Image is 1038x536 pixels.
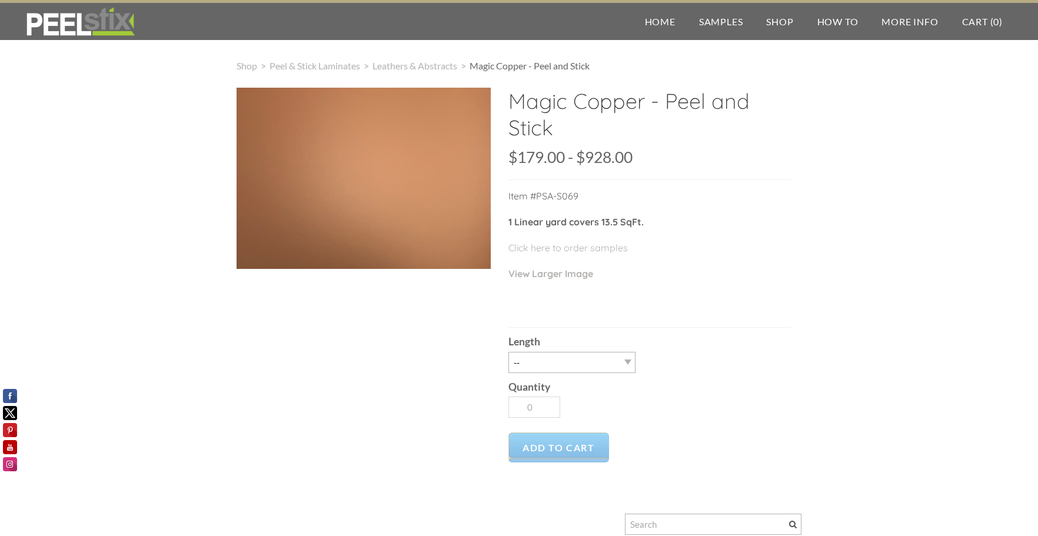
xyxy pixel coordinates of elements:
[625,514,801,535] input: Search
[508,381,550,393] b: Quantity
[806,3,870,40] a: How To
[687,3,755,40] a: Samples
[870,3,950,40] a: More Info
[508,216,644,228] strong: 1 Linear yard covers 13.5 SqFt.
[950,3,1014,40] a: Cart (0)
[508,335,540,348] b: Length
[360,60,372,71] span: >
[508,432,609,462] a: Add to Cart
[754,3,805,40] a: Shop
[24,7,137,36] img: REFACE SUPPLIES
[633,3,687,40] a: Home
[993,16,999,27] span: 0
[508,242,628,254] a: Click here to order samples
[508,189,791,215] p: Item #PSA-S069
[508,148,633,167] span: $179.00 - $928.00
[789,521,797,528] span: Search
[257,60,270,71] span: >
[237,60,257,71] a: Shop
[508,268,593,279] a: View Larger Image
[372,60,457,71] a: Leathers & Abstracts
[508,88,791,149] h2: Magic Copper - Peel and Stick
[457,60,470,71] span: >
[270,60,360,71] a: Peel & Stick Laminates
[470,60,590,71] span: Magic Copper - Peel and Stick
